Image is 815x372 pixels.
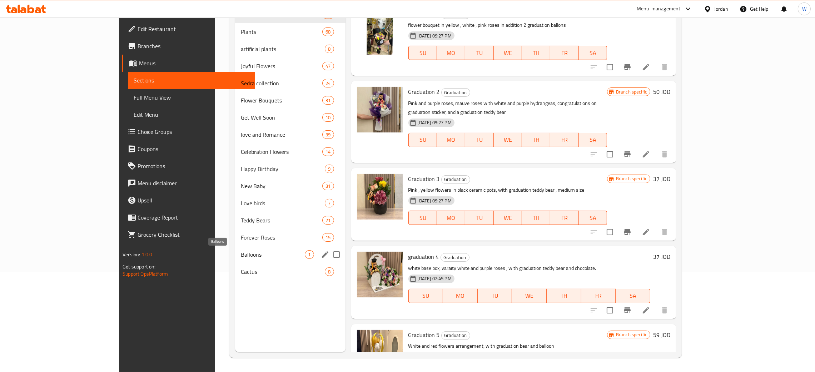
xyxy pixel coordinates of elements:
[579,211,607,225] button: SA
[442,89,470,97] span: Graduation
[441,253,469,262] span: Graduation
[468,135,491,145] span: TU
[440,48,462,58] span: MO
[579,46,607,60] button: SA
[525,48,547,58] span: TH
[408,21,607,30] p: flower bouquet in yellow , white , pink roses in addition 2 graduation ballons
[465,46,493,60] button: TU
[619,146,636,163] button: Branch-specific-item
[642,150,650,159] a: Edit menu item
[305,250,314,259] div: items
[415,275,454,282] span: [DATE] 02:45 PM
[494,46,522,60] button: WE
[602,147,617,162] span: Select to update
[408,211,437,225] button: SU
[357,9,403,55] img: Graduation 1
[325,268,333,275] span: 8
[408,86,440,97] span: Graduation 2
[325,46,333,52] span: 8
[408,46,437,60] button: SU
[322,27,334,36] div: items
[613,331,650,338] span: Branch specific
[581,289,616,303] button: FR
[325,165,334,173] div: items
[235,143,346,160] div: Celebration Flowers14
[241,45,325,53] span: artificial plants
[613,89,650,95] span: Branch specific
[714,5,728,13] div: Jordan
[122,209,255,226] a: Coverage Report
[235,92,346,109] div: Flower Bouquets31
[122,192,255,209] a: Upsell
[582,213,604,223] span: SA
[241,147,322,156] span: Celebration Flowers
[138,25,249,33] span: Edit Restaurant
[241,96,322,105] span: Flower Bouquets
[241,130,322,139] span: love and Romance
[441,88,470,97] div: Graduation
[123,262,155,271] span: Get support on:
[408,186,607,195] p: Pink , yellow flowers in black ceramic pots, with graduation teddy bear , medium size
[122,140,255,157] a: Coupons
[442,175,470,184] span: Graduation
[408,264,651,273] p: white base box, varaity white and purple roses , with graduation teddy bear and chocolate.
[442,331,470,340] span: Graduation
[481,291,510,301] span: TU
[122,175,255,192] a: Menu disclaimer
[802,5,806,13] span: W
[656,223,673,241] button: delete
[134,110,249,119] span: Edit Menu
[653,87,670,97] h6: 50 JOD
[138,230,249,239] span: Grocery Checklist
[323,183,333,190] span: 31
[322,147,334,156] div: items
[241,165,325,173] span: Happy Birthday
[241,267,325,276] span: Cactus
[618,291,647,301] span: SA
[468,213,491,223] span: TU
[497,135,519,145] span: WE
[613,175,650,182] span: Branch specific
[437,46,465,60] button: MO
[241,233,322,242] span: Forever Roses
[241,27,322,36] span: Plants
[138,145,249,153] span: Coupons
[584,291,613,301] span: FR
[235,246,346,263] div: Balloons1edit
[323,217,333,224] span: 21
[494,211,522,225] button: WE
[468,48,491,58] span: TU
[241,113,322,122] span: Get Well Soon
[235,40,346,57] div: artificial plants8
[437,211,465,225] button: MO
[656,146,673,163] button: delete
[602,225,617,240] span: Select to update
[478,289,512,303] button: TU
[323,131,333,138] span: 39
[440,213,462,223] span: MO
[553,48,576,58] span: FR
[235,212,346,229] div: Teddy Bears21
[602,303,617,318] span: Select to update
[138,179,249,187] span: Menu disclaimer
[122,226,255,243] a: Grocery Checklist
[616,289,650,303] button: SA
[642,306,650,315] a: Edit menu item
[322,79,334,87] div: items
[553,135,576,145] span: FR
[138,213,249,222] span: Coverage Report
[637,5,681,13] div: Menu-management
[235,263,346,280] div: Cactus8
[497,48,519,58] span: WE
[325,200,333,207] span: 7
[619,59,636,76] button: Branch-specific-item
[653,252,670,262] h6: 37 JOD
[322,182,334,190] div: items
[443,289,478,303] button: MO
